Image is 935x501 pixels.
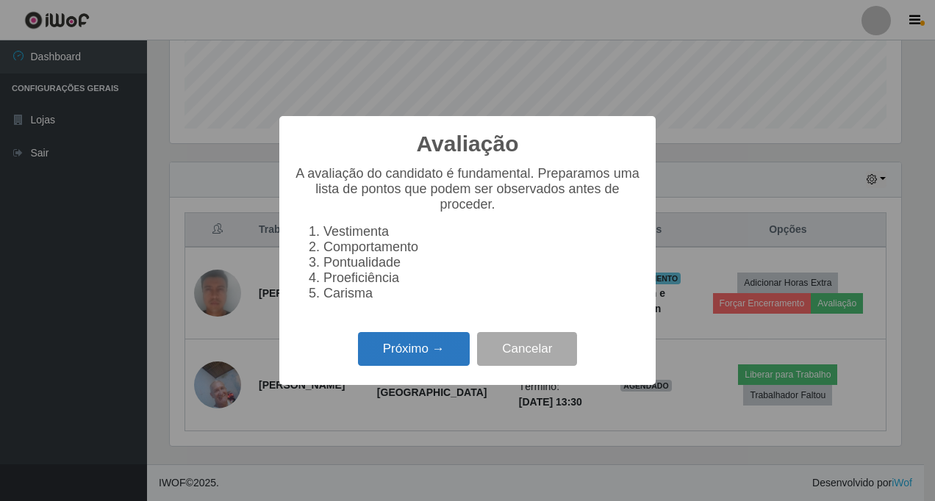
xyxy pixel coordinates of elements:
button: Cancelar [477,332,577,367]
button: Próximo → [358,332,470,367]
h2: Avaliação [417,131,519,157]
li: Proeficiência [323,270,641,286]
p: A avaliação do candidato é fundamental. Preparamos uma lista de pontos que podem ser observados a... [294,166,641,212]
li: Pontualidade [323,255,641,270]
li: Vestimenta [323,224,641,239]
li: Comportamento [323,239,641,255]
li: Carisma [323,286,641,301]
